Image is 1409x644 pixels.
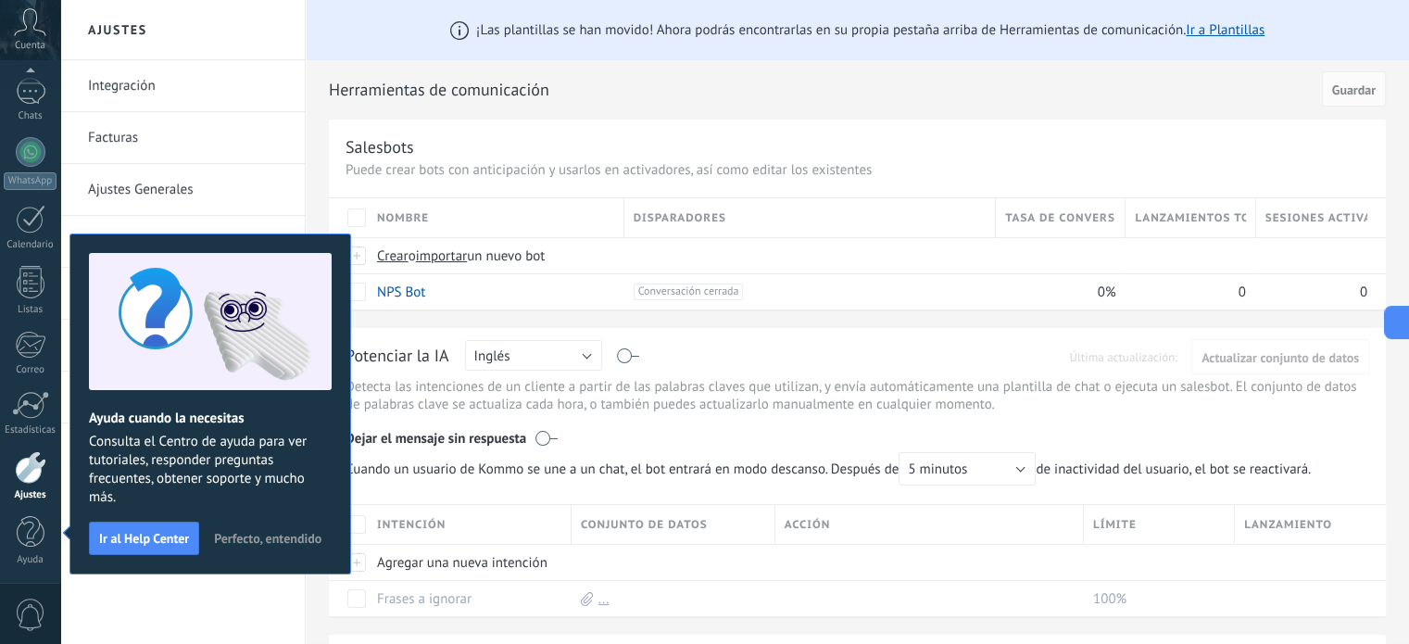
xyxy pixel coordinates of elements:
[1256,274,1367,309] div: 0
[409,247,416,265] span: o
[346,452,1321,486] span: de inactividad del usuario, el bot se reactivará.
[377,247,409,265] span: Crear
[377,590,472,608] a: Frases a ignorar
[60,112,305,164] li: Facturas
[416,247,468,265] span: importar
[4,489,57,501] div: Ajustes
[1098,284,1116,301] span: 0%
[377,284,425,301] a: NPS Bot
[899,452,1036,486] button: 5 minutos
[465,340,602,371] button: Inglés
[214,532,321,545] span: Perfecto, entendido
[476,21,1264,39] span: ¡Las plantillas se han movido! Ahora podrás encontrarlas en su propia pestaña arriba de Herramien...
[634,209,726,227] span: Disparadores
[4,110,57,122] div: Chats
[88,112,286,164] a: Facturas
[89,522,199,555] button: Ir al Help Center
[346,417,1369,452] div: Dejar el mensaje sin respuesta
[4,239,57,251] div: Calendario
[346,136,414,158] div: Salesbots
[4,554,57,566] div: Ayuda
[88,164,286,216] a: Ajustes Generales
[785,516,831,534] span: Acción
[1360,284,1367,301] span: 0
[60,216,305,268] li: Usuarios
[581,516,708,534] span: Conjunto de datos
[89,410,332,427] h2: Ayuda cuando la necesitas
[4,424,57,436] div: Estadísticas
[60,60,305,112] li: Integración
[1135,209,1245,227] span: Lanzamientos totales
[1322,71,1386,107] button: Guardar
[1332,83,1376,96] span: Guardar
[88,216,286,268] a: Usuarios
[1238,284,1245,301] span: 0
[99,532,189,545] span: Ir al Help Center
[1093,516,1137,534] span: Límite
[634,284,744,300] span: Conversación cerrada
[1084,581,1226,616] div: 100%
[598,590,610,608] a: ...
[368,545,562,580] div: Agregar una nueva intención
[474,347,510,365] span: Inglés
[1005,209,1115,227] span: Tasa de conversión
[996,274,1116,309] div: 0%
[377,209,429,227] span: Nombre
[346,378,1369,413] p: Detecta las intenciones de un cliente a partir de las palabras claves que utilizan, y envía autom...
[60,164,305,216] li: Ajustes Generales
[206,524,330,552] button: Perfecto, entendido
[4,364,57,376] div: Correo
[1244,516,1332,534] span: Lanzamiento
[88,60,286,112] a: Integración
[1265,209,1367,227] span: Sesiones activas
[377,516,446,534] span: Intención
[4,304,57,316] div: Listas
[1093,590,1126,608] span: 100%
[4,172,57,190] div: WhatsApp
[908,461,967,478] span: 5 minutos
[346,452,1036,486] span: Cuando un usuario de Kommo se une a un chat, el bot entrará en modo descanso. Después de
[467,247,545,265] span: un nuevo bot
[1126,274,1246,309] div: 0
[15,40,45,52] span: Cuenta
[329,71,1315,108] h2: Herramientas de comunicación
[1186,21,1264,39] a: Ir a Plantillas
[346,345,449,369] div: Potenciar la IA
[89,433,332,507] span: Consulta el Centro de ayuda para ver tutoriales, responder preguntas frecuentes, obtener soporte ...
[346,161,1369,179] p: Puede crear bots con anticipación y usarlos en activadores, así como editar los existentes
